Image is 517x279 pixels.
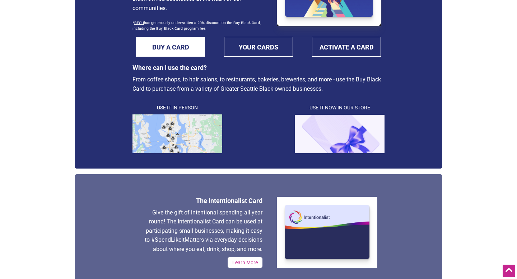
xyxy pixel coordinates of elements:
img: map.png [132,114,222,153]
h4: Use It in Person [132,104,222,112]
a: Learn More [228,257,262,268]
a: YOUR CARDS [224,37,293,57]
sub: * has generously underwritten a 20% discount on the Buy Black Card, including the Buy Black Card ... [132,20,261,31]
h4: Use It Now in Our Store [295,104,385,112]
a: ACTIVATE A CARD [312,37,381,57]
div: Scroll Back to Top [503,265,515,277]
img: cardpurple1.png [295,114,385,153]
a: BECU [134,20,144,25]
h3: Where can I use the card? [132,64,385,71]
h3: The Intentionalist Card [140,197,262,204]
p: Give the gift of intentional spending all year round! The Intentionalist Card can be used at part... [140,208,262,254]
p: From coffee shops, to hair salons, to restaurants, bakeries, breweries, and more - use the Buy Bl... [132,75,385,93]
a: BUY A CARD [136,37,205,57]
img: Intentionalist_white.png [277,197,377,268]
